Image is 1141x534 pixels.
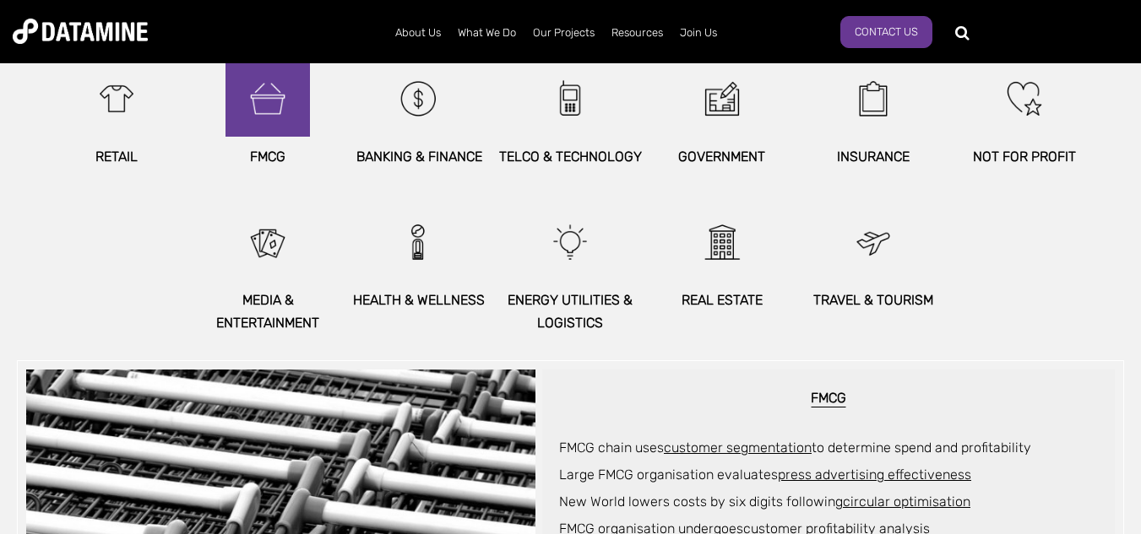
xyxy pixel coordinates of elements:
[840,16,932,48] a: Contact Us
[41,145,193,168] p: Retail
[524,11,603,55] a: Our Projects
[495,289,646,334] p: ENERGY UTILITIES & Logistics
[449,11,524,55] a: What We Do
[559,467,971,483] span: Large FMCG organisation evaluates
[843,494,970,510] a: circular optimisation
[686,61,758,137] img: Government.png
[534,61,606,137] img: Telecomms.png
[344,289,495,311] p: HEALTH & WELLNESS
[80,61,153,137] img: Retail.png
[948,145,1100,168] p: NOT FOR PROFIT
[383,204,455,280] img: Male%20sideways.png
[778,467,971,483] a: press advertising effectiveness
[988,61,1061,137] img: Not%20For%20Profit.png
[797,289,948,311] p: Travel & Tourism
[646,289,797,311] p: REAL ESTATE
[646,145,797,168] p: GOVERNMENT
[495,145,646,168] p: TELCO & TECHNOLOGY
[686,204,758,280] img: Apartment.png
[671,11,725,55] a: Join Us
[231,61,304,137] img: FMCG.png
[559,494,970,510] span: New World lowers costs by six digits following
[837,61,910,137] img: Insurance.png
[193,289,344,334] p: MEDIA & ENTERTAINMENT
[664,440,812,456] a: customer segmentation
[603,11,671,55] a: Resources
[231,204,304,280] img: Entertainment.png
[559,391,1098,408] h6: FMCG
[387,11,449,55] a: About Us
[383,61,455,137] img: Banking%20%26%20Financial.png
[797,145,948,168] p: INSURANCE
[193,145,344,168] p: FMCG
[13,19,148,44] img: Datamine
[344,145,495,168] p: BANKING & FINANCE
[837,204,910,280] img: Travel%20%26%20Tourism.png
[534,204,606,280] img: Utilities.png
[559,440,1031,456] span: FMCG chain uses to determine spend and profitability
